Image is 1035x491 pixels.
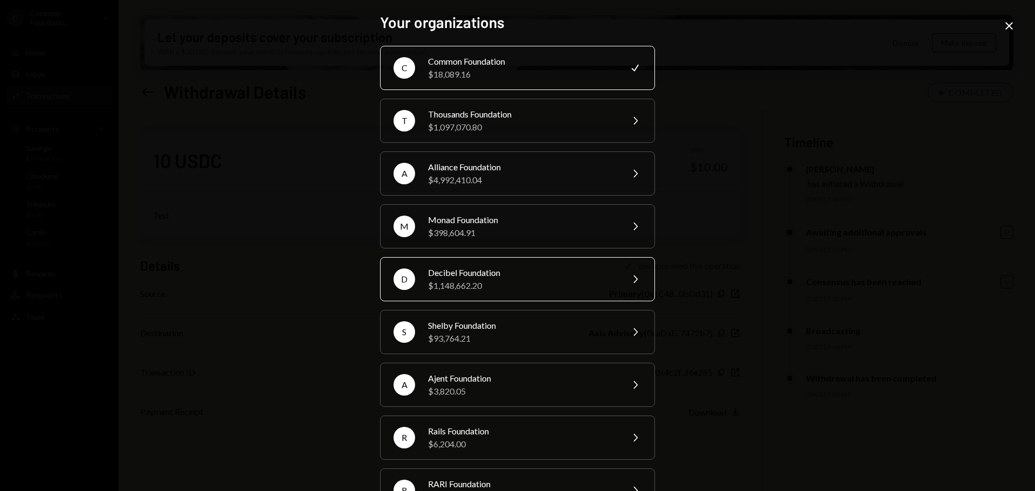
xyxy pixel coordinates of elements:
[394,110,415,132] div: T
[428,68,616,81] div: $18,089.16
[380,416,655,460] button: RRails Foundation$6,204.00
[394,216,415,237] div: M
[380,257,655,301] button: DDecibel Foundation$1,148,662.20
[380,12,655,33] h2: Your organizations
[380,99,655,143] button: TThousands Foundation$1,097,070.80
[428,385,616,398] div: $3,820.05
[428,332,616,345] div: $93,764.21
[428,266,616,279] div: Decibel Foundation
[428,213,616,226] div: Monad Foundation
[394,321,415,343] div: S
[428,425,616,438] div: Rails Foundation
[380,46,655,90] button: CCommon Foundation$18,089.16
[428,478,616,490] div: RARI Foundation
[428,226,616,239] div: $398,604.91
[428,319,616,332] div: Shelby Foundation
[428,438,616,451] div: $6,204.00
[428,55,616,68] div: Common Foundation
[380,363,655,407] button: AAjent Foundation$3,820.05
[428,121,616,134] div: $1,097,070.80
[380,151,655,196] button: AAlliance Foundation$4,992,410.04
[380,310,655,354] button: SShelby Foundation$93,764.21
[394,374,415,396] div: A
[394,57,415,79] div: C
[428,108,616,121] div: Thousands Foundation
[394,163,415,184] div: A
[380,204,655,248] button: MMonad Foundation$398,604.91
[394,268,415,290] div: D
[428,279,616,292] div: $1,148,662.20
[428,174,616,186] div: $4,992,410.04
[394,427,415,448] div: R
[428,372,616,385] div: Ajent Foundation
[428,161,616,174] div: Alliance Foundation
